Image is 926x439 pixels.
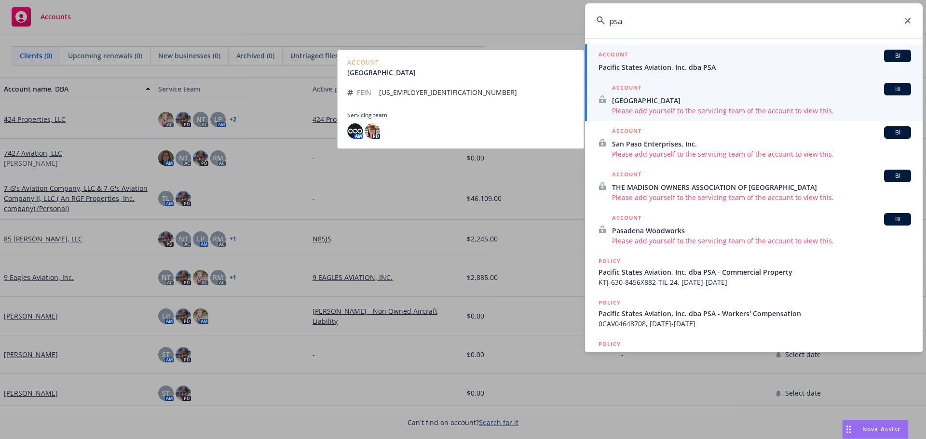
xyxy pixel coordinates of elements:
[612,139,911,149] span: San Paso Enterprises, Inc.
[599,339,621,349] h5: POLICY
[585,293,923,334] a: POLICYPacific States Aviation, Inc. dba PSA - Workers' Compensation0CAV04648708, [DATE]-[DATE]
[585,251,923,293] a: POLICYPacific States Aviation, Inc. dba PSA - Commercial PropertyKTJ-630-8456X882-TIL-24, [DATE]-...
[585,208,923,251] a: ACCOUNTBIPasadena WoodworksPlease add yourself to the servicing team of the account to view this.
[612,106,911,116] span: Please add yourself to the servicing team of the account to view this.
[888,128,907,137] span: BI
[612,213,641,225] h5: ACCOUNT
[612,126,641,138] h5: ACCOUNT
[599,350,911,360] span: Pacific States Aviation, Inc. dba PSA - Business Auto
[862,425,900,433] span: Nova Assist
[599,319,911,329] span: 0CAV04648708, [DATE]-[DATE]
[842,420,909,439] button: Nova Assist
[612,170,641,181] h5: ACCOUNT
[843,420,855,439] div: Drag to move
[585,3,923,38] input: Search...
[585,334,923,375] a: POLICYPacific States Aviation, Inc. dba PSA - Business Auto
[585,164,923,208] a: ACCOUNTBITHE MADISON OWNERS ASSOCIATION OF [GEOGRAPHIC_DATA]Please add yourself to the servicing ...
[888,172,907,180] span: BI
[599,277,911,287] span: KTJ-630-8456X882-TIL-24, [DATE]-[DATE]
[612,95,911,106] span: [GEOGRAPHIC_DATA]
[599,62,911,72] span: Pacific States Aviation, Inc. dba PSA
[612,192,911,202] span: Please add yourself to the servicing team of the account to view this.
[585,121,923,164] a: ACCOUNTBISan Paso Enterprises, Inc.Please add yourself to the servicing team of the account to vi...
[612,149,911,159] span: Please add yourself to the servicing team of the account to view this.
[599,267,911,277] span: Pacific States Aviation, Inc. dba PSA - Commercial Property
[612,83,641,94] h5: ACCOUNT
[612,182,911,192] span: THE MADISON OWNERS ASSOCIATION OF [GEOGRAPHIC_DATA]
[585,78,923,121] a: ACCOUNTBI[GEOGRAPHIC_DATA]Please add yourself to the servicing team of the account to view this.
[585,44,923,78] a: ACCOUNTBIPacific States Aviation, Inc. dba PSA
[888,85,907,93] span: BI
[599,50,628,61] h5: ACCOUNT
[888,52,907,60] span: BI
[612,226,911,236] span: Pasadena Woodworks
[888,215,907,224] span: BI
[612,236,911,246] span: Please add yourself to the servicing team of the account to view this.
[599,256,621,266] h5: POLICY
[599,298,621,307] h5: POLICY
[599,308,911,319] span: Pacific States Aviation, Inc. dba PSA - Workers' Compensation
